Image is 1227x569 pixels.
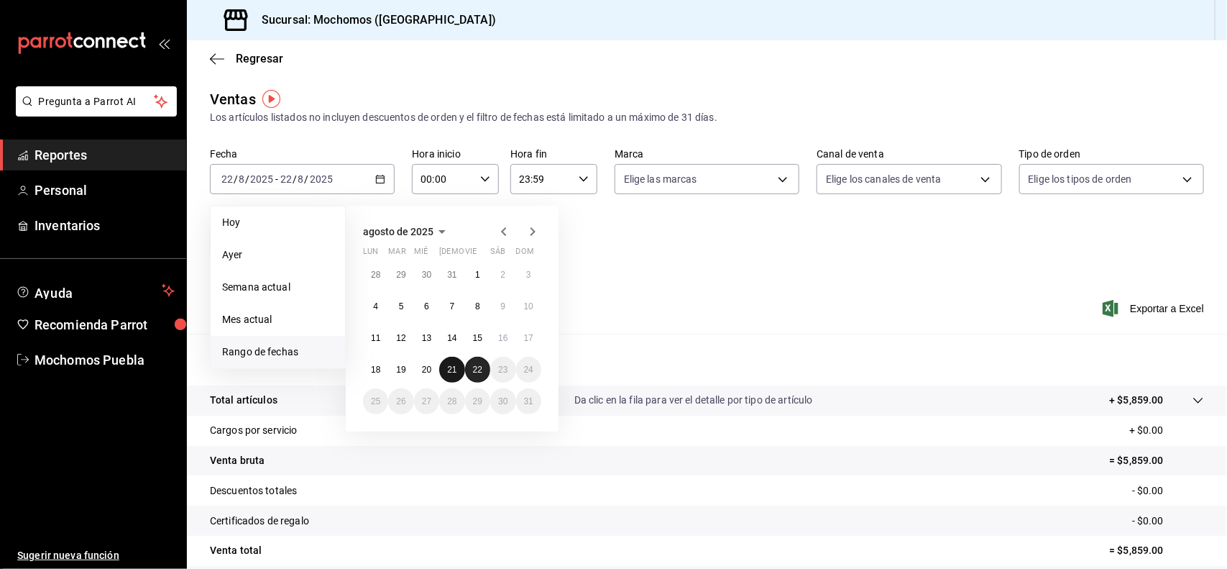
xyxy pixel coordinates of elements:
abbr: 23 de agosto de 2025 [498,365,507,375]
abbr: 10 de agosto de 2025 [524,301,533,311]
img: Tooltip marker [262,90,280,108]
span: Semana actual [222,280,334,295]
span: Rango de fechas [222,345,334,360]
abbr: 29 de agosto de 2025 [473,396,482,406]
abbr: 21 de agosto de 2025 [447,365,456,375]
abbr: 27 de agosto de 2025 [422,396,431,406]
button: 26 de agosto de 2025 [388,388,413,414]
abbr: sábado [490,247,505,262]
abbr: domingo [516,247,534,262]
span: Mes actual [222,312,334,327]
input: -- [221,173,234,185]
button: 29 de julio de 2025 [388,262,413,288]
button: 31 de julio de 2025 [439,262,464,288]
button: 10 de agosto de 2025 [516,293,541,319]
input: -- [280,173,293,185]
button: 30 de julio de 2025 [414,262,439,288]
abbr: 2 de agosto de 2025 [500,270,505,280]
abbr: 28 de julio de 2025 [371,270,380,280]
button: 30 de agosto de 2025 [490,388,515,414]
span: Elige las marcas [624,172,697,186]
label: Marca [615,150,799,160]
button: 20 de agosto de 2025 [414,357,439,383]
p: + $5,859.00 [1110,393,1164,408]
p: = $5,859.00 [1110,453,1204,468]
button: 13 de agosto de 2025 [414,325,439,351]
label: Hora fin [510,150,597,160]
abbr: viernes [465,247,477,262]
span: Mochomos Puebla [35,350,175,370]
input: ---- [309,173,334,185]
abbr: lunes [363,247,378,262]
button: 22 de agosto de 2025 [465,357,490,383]
span: agosto de 2025 [363,226,433,237]
button: 5 de agosto de 2025 [388,293,413,319]
button: 18 de agosto de 2025 [363,357,388,383]
span: Regresar [236,52,283,65]
abbr: 14 de agosto de 2025 [447,333,456,343]
p: = $5,859.00 [1110,543,1204,558]
span: / [245,173,249,185]
button: 12 de agosto de 2025 [388,325,413,351]
p: - $0.00 [1132,514,1204,529]
abbr: 28 de agosto de 2025 [447,396,456,406]
button: 2 de agosto de 2025 [490,262,515,288]
span: Personal [35,181,175,200]
button: 14 de agosto de 2025 [439,325,464,351]
p: Venta bruta [210,453,265,468]
button: agosto de 2025 [363,223,451,240]
button: 6 de agosto de 2025 [414,293,439,319]
button: 28 de agosto de 2025 [439,388,464,414]
span: - [275,173,278,185]
h3: Sucursal: Mochomos ([GEOGRAPHIC_DATA]) [250,12,496,29]
span: Recomienda Parrot [35,315,175,334]
abbr: martes [388,247,405,262]
span: Hoy [222,215,334,230]
abbr: 5 de agosto de 2025 [399,301,404,311]
button: 28 de julio de 2025 [363,262,388,288]
button: 19 de agosto de 2025 [388,357,413,383]
button: 11 de agosto de 2025 [363,325,388,351]
span: / [305,173,309,185]
abbr: 30 de julio de 2025 [422,270,431,280]
button: 9 de agosto de 2025 [490,293,515,319]
span: Inventarios [35,216,175,235]
p: Descuentos totales [210,483,297,499]
abbr: 24 de agosto de 2025 [524,365,533,375]
button: 23 de agosto de 2025 [490,357,515,383]
label: Tipo de orden [1019,150,1204,160]
p: + $0.00 [1129,423,1204,438]
button: 1 de agosto de 2025 [465,262,490,288]
input: ---- [249,173,274,185]
button: Exportar a Excel [1106,300,1204,317]
abbr: 19 de agosto de 2025 [396,365,405,375]
abbr: 15 de agosto de 2025 [473,333,482,343]
p: Da clic en la fila para ver el detalle por tipo de artículo [574,393,813,408]
button: 8 de agosto de 2025 [465,293,490,319]
p: Total artículos [210,393,277,408]
div: Ventas [210,88,256,110]
input: -- [298,173,305,185]
abbr: 8 de agosto de 2025 [475,301,480,311]
span: Pregunta a Parrot AI [39,94,155,109]
button: open_drawer_menu [158,37,170,49]
abbr: 16 de agosto de 2025 [498,333,507,343]
abbr: 13 de agosto de 2025 [422,333,431,343]
button: 15 de agosto de 2025 [465,325,490,351]
label: Canal de venta [817,150,1001,160]
span: Ayer [222,247,334,263]
abbr: miércoles [414,247,428,262]
button: 24 de agosto de 2025 [516,357,541,383]
abbr: 25 de agosto de 2025 [371,396,380,406]
abbr: 31 de julio de 2025 [447,270,456,280]
label: Hora inicio [412,150,499,160]
abbr: 18 de agosto de 2025 [371,365,380,375]
button: Pregunta a Parrot AI [16,86,177,117]
p: - $0.00 [1132,483,1204,499]
abbr: 20 de agosto de 2025 [422,365,431,375]
span: Elige los canales de venta [826,172,941,186]
button: 31 de agosto de 2025 [516,388,541,414]
button: 21 de agosto de 2025 [439,357,464,383]
button: 4 de agosto de 2025 [363,293,388,319]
